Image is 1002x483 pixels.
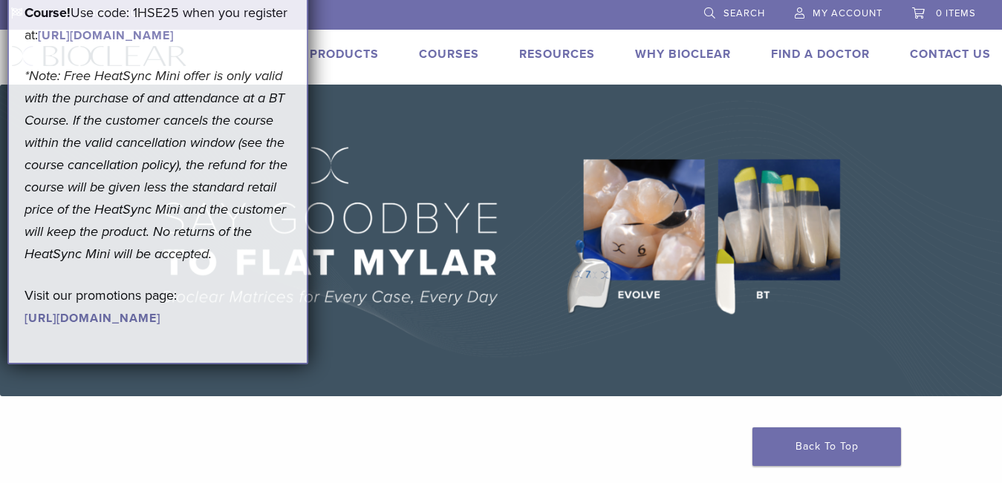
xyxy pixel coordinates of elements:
[752,427,901,466] a: Back To Top
[771,47,870,62] a: Find A Doctor
[910,47,991,62] a: Contact Us
[813,7,882,19] span: My Account
[635,47,731,62] a: Why Bioclear
[25,68,287,262] em: *Note: Free HeatSync Mini offer is only valid with the purchase of and attendance at a BT Course....
[936,7,976,19] span: 0 items
[519,47,595,62] a: Resources
[310,47,379,62] a: Products
[25,284,291,329] p: Visit our promotions page:
[723,7,765,19] span: Search
[38,28,174,43] a: [URL][DOMAIN_NAME]
[419,47,479,62] a: Courses
[25,311,160,326] a: [URL][DOMAIN_NAME]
